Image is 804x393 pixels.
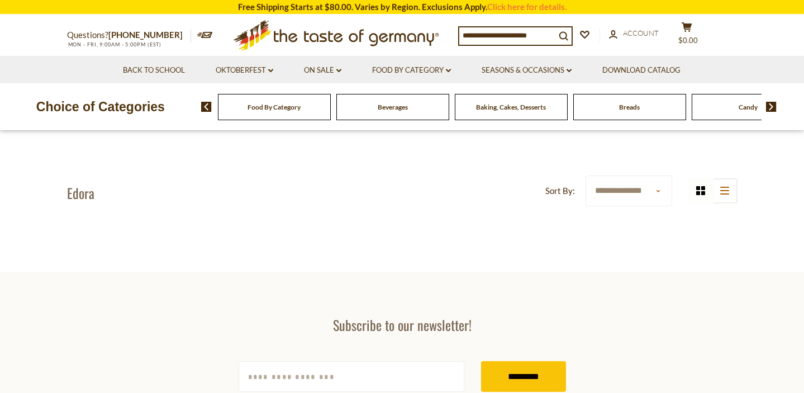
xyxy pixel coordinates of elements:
a: Account [609,27,659,40]
span: $0.00 [678,36,698,45]
h1: Edora [67,184,94,201]
label: Sort By: [545,184,575,198]
button: $0.00 [670,22,704,50]
span: MON - FRI, 9:00AM - 5:00PM (EST) [67,41,162,48]
a: Food By Category [248,103,301,111]
a: Candy [739,103,758,111]
a: On Sale [304,64,341,77]
p: Questions? [67,28,191,42]
img: previous arrow [201,102,212,112]
a: [PHONE_NUMBER] [108,30,183,40]
a: Click here for details. [487,2,567,12]
a: Seasons & Occasions [482,64,572,77]
h3: Subscribe to our newsletter! [239,316,566,333]
a: Back to School [123,64,185,77]
a: Download Catalog [602,64,681,77]
a: Breads [619,103,640,111]
a: Baking, Cakes, Desserts [476,103,546,111]
a: Food By Category [372,64,451,77]
span: Account [623,29,659,37]
img: next arrow [766,102,777,112]
a: Beverages [378,103,408,111]
a: Oktoberfest [216,64,273,77]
